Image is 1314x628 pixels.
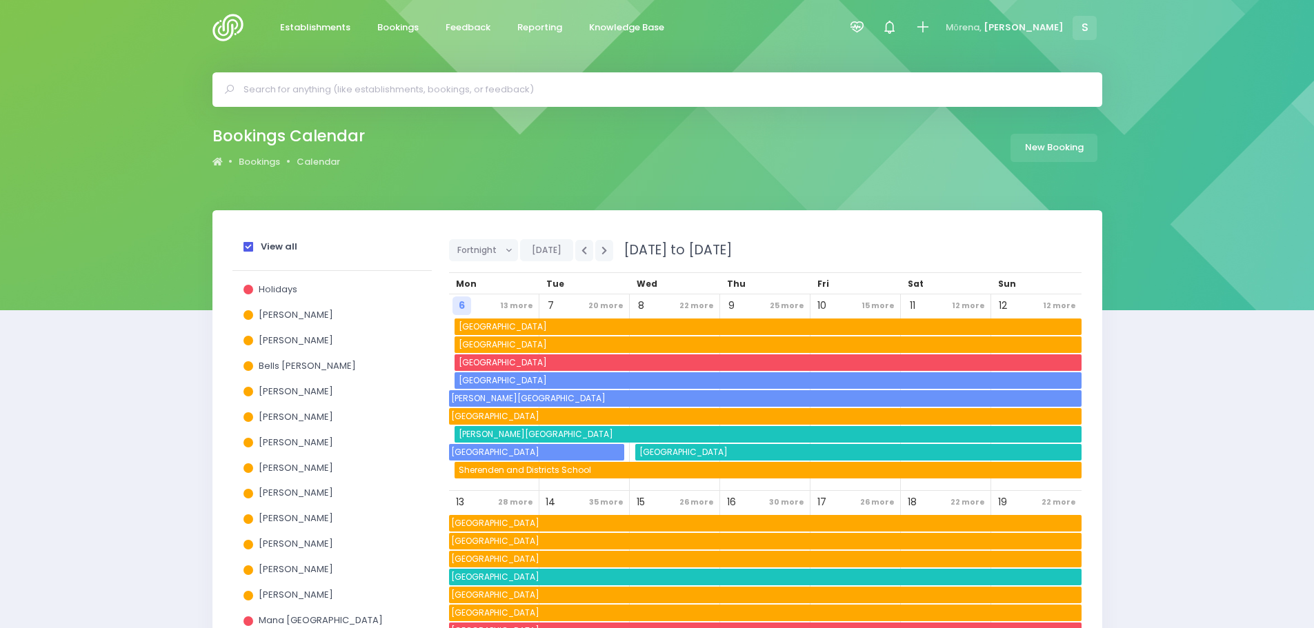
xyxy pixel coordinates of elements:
[451,493,470,511] span: 13
[449,587,1082,603] span: Waitomo Caves School
[632,296,650,315] span: 8
[259,283,297,296] span: Holidays
[259,511,333,525] span: [PERSON_NAME]
[993,296,1012,315] span: 12
[457,318,1082,335] span: Norfolk School
[446,21,490,34] span: Feedback
[377,21,419,34] span: Bookings
[578,14,676,41] a: Knowledge Base
[858,296,898,315] span: 15 more
[212,14,252,41] img: Logo
[908,278,924,290] span: Sat
[259,563,333,576] span: [PERSON_NAME]
[948,296,988,315] span: 12 more
[1011,134,1097,162] a: New Booking
[993,493,1012,511] span: 19
[366,14,430,41] a: Bookings
[813,493,831,511] span: 17
[722,296,741,315] span: 9
[259,614,383,627] span: Mana [GEOGRAPHIC_DATA]
[637,278,657,290] span: Wed
[1038,493,1079,511] span: 22 more
[1073,16,1097,40] span: S
[239,155,280,169] a: Bookings
[449,408,1082,425] span: Makauri School
[517,21,562,34] span: Reporting
[449,569,1082,585] span: Macandrew Bay School
[497,296,537,315] span: 13 more
[998,278,1016,290] span: Sun
[449,444,624,460] span: De La Salle College
[449,605,1082,621] span: Avon School
[766,296,808,315] span: 25 more
[457,426,1082,443] span: Lumsden School
[259,537,333,550] span: [PERSON_NAME]
[727,278,746,290] span: Thu
[495,493,537,511] span: 28 more
[857,493,898,511] span: 26 more
[449,533,1082,549] span: Kawhia School
[449,515,1082,531] span: Norfolk School
[456,278,477,290] span: Mon
[984,21,1064,34] span: [PERSON_NAME]
[259,588,333,601] span: [PERSON_NAME]
[546,278,564,290] span: Tue
[259,486,333,499] span: [PERSON_NAME]
[766,493,808,511] span: 30 more
[615,241,732,259] span: [DATE] to [DATE]
[589,21,664,34] span: Knowledge Base
[722,493,741,511] span: 16
[243,79,1083,100] input: Search for anything (like establishments, bookings, or feedback)
[506,14,574,41] a: Reporting
[452,296,471,315] span: 6
[457,240,500,261] span: Fortnight
[541,296,560,315] span: 7
[541,493,560,511] span: 14
[259,359,356,372] span: Bells [PERSON_NAME]
[449,390,1082,407] span: Dawson School
[946,21,982,34] span: Mōrena,
[817,278,829,290] span: Fri
[520,239,573,261] button: [DATE]
[676,493,717,511] span: 26 more
[585,296,627,315] span: 20 more
[259,385,333,398] span: [PERSON_NAME]
[903,296,922,315] span: 11
[269,14,362,41] a: Establishments
[457,354,1082,371] span: Kaiapoi Borough School
[457,336,1082,353] span: Avon School
[449,551,1082,567] span: Te Pahu School
[676,296,717,315] span: 22 more
[449,239,519,261] button: Fortnight
[280,21,350,34] span: Establishments
[457,372,1082,389] span: Orere School
[1039,296,1079,315] span: 12 more
[297,155,340,169] a: Calendar
[637,444,1082,460] span: Macandrew Bay School
[632,493,650,511] span: 15
[212,127,365,145] h2: Bookings Calendar
[457,462,1082,478] span: Sherenden and Districts School
[586,493,627,511] span: 35 more
[813,296,831,315] span: 10
[259,436,333,449] span: [PERSON_NAME]
[261,240,297,253] strong: View all
[903,493,922,511] span: 18
[259,334,333,347] span: [PERSON_NAME]
[947,493,988,511] span: 22 more
[435,14,502,41] a: Feedback
[259,308,333,321] span: [PERSON_NAME]
[259,410,333,423] span: [PERSON_NAME]
[259,461,333,474] span: [PERSON_NAME]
